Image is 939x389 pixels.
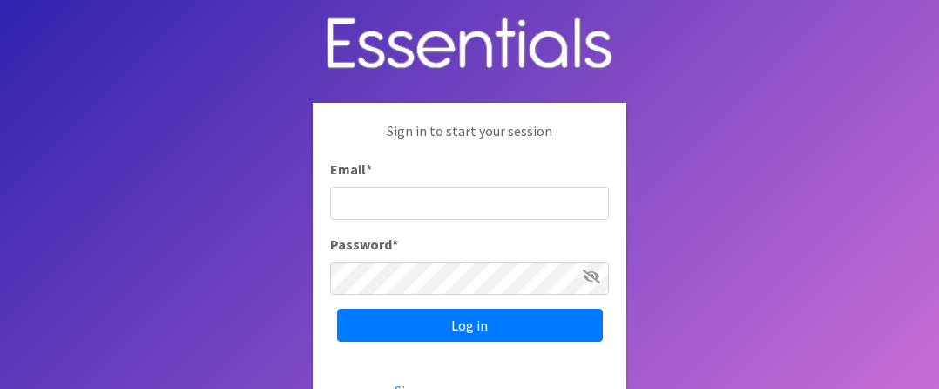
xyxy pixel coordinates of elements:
p: Sign in to start your session [330,120,609,159]
input: Log in [337,309,603,342]
label: Password [330,234,398,255]
abbr: required [366,160,372,178]
label: Email [330,159,372,180]
abbr: required [392,235,398,253]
